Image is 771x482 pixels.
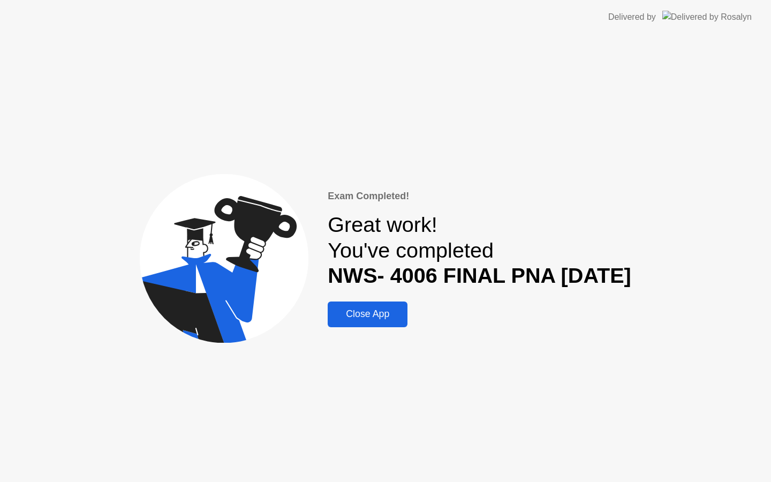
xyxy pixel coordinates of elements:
[328,302,407,327] button: Close App
[328,189,631,204] div: Exam Completed!
[328,263,631,287] b: NWS- 4006 FINAL PNA [DATE]
[328,212,631,289] div: Great work! You've completed
[608,11,656,24] div: Delivered by
[662,11,752,23] img: Delivered by Rosalyn
[331,308,404,320] div: Close App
